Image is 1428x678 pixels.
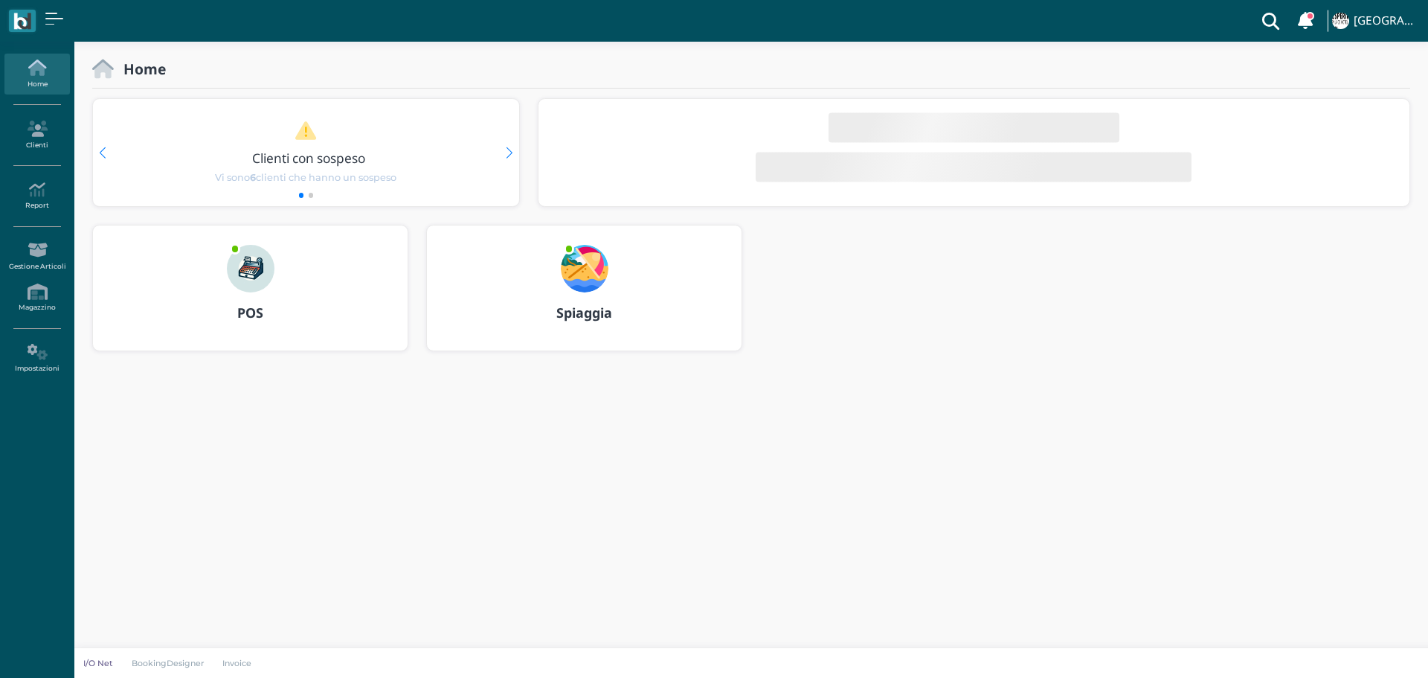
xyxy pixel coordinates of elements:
a: Clienti [4,115,69,156]
span: Vi sono clienti che hanno un sospeso [215,170,396,185]
a: ... Spiaggia [426,225,742,369]
img: ... [227,245,274,292]
img: logo [13,13,30,30]
a: Report [4,176,69,217]
b: 6 [250,172,256,183]
h4: [GEOGRAPHIC_DATA] [1354,15,1419,28]
b: POS [237,304,263,322]
a: Impostazioni [4,338,69,379]
img: ... [1332,13,1348,29]
b: Spiaggia [556,304,612,322]
img: ... [561,245,608,292]
a: Magazzino [4,278,69,319]
div: Next slide [506,147,512,159]
a: ... [GEOGRAPHIC_DATA] [1330,3,1419,39]
div: 1 / 2 [93,99,519,206]
h3: Clienti con sospeso [124,151,493,165]
iframe: Help widget launcher [1322,632,1415,665]
a: Home [4,54,69,95]
a: ... POS [92,225,408,369]
div: Previous slide [99,147,106,159]
h2: Home [114,61,166,77]
a: Clienti con sospeso Vi sono6clienti che hanno un sospeso [121,121,490,185]
a: Gestione Articoli [4,236,69,277]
